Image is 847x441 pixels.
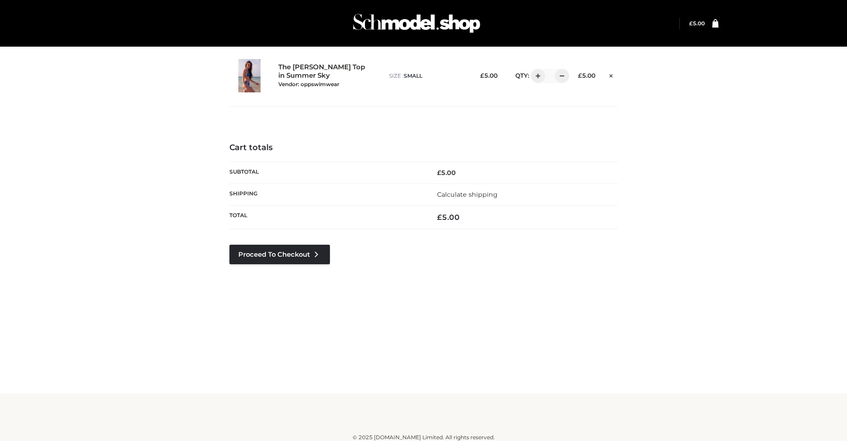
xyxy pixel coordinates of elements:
[229,183,424,205] th: Shipping
[404,72,422,79] span: SMALL
[480,72,484,79] span: £
[604,69,618,80] a: Remove this item
[389,72,465,80] p: size :
[229,245,330,264] a: Proceed to Checkout
[578,72,582,79] span: £
[229,162,424,183] th: Subtotal
[506,69,563,83] div: QTY:
[689,20,705,27] bdi: 5.00
[437,191,498,199] a: Calculate shipping
[480,72,498,79] bdi: 5.00
[278,63,370,88] a: The [PERSON_NAME] Top in Summer SkyVendor: oppswimwear
[578,72,595,79] bdi: 5.00
[437,169,456,177] bdi: 5.00
[229,143,618,153] h4: Cart totals
[689,20,693,27] span: £
[437,213,460,222] bdi: 5.00
[229,206,424,229] th: Total
[437,169,441,177] span: £
[278,81,339,87] small: Vendor: oppswimwear
[689,20,705,27] a: £5.00
[437,213,442,222] span: £
[350,6,483,41] img: Schmodel Admin 964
